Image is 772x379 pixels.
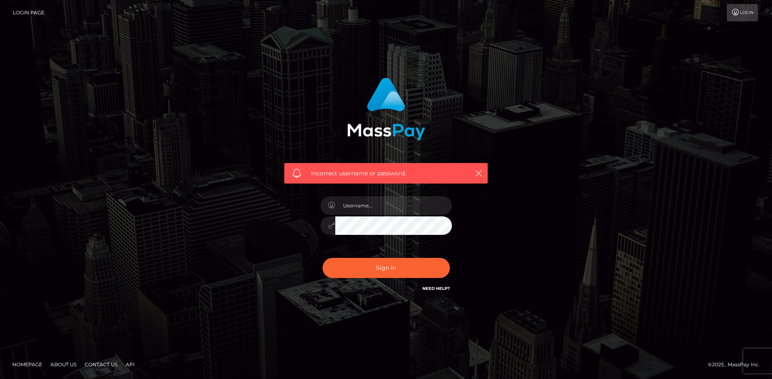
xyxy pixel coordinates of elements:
[727,4,758,21] a: Login
[335,196,452,215] input: Username...
[323,258,450,278] button: Sign in
[9,358,46,371] a: Homepage
[122,358,138,371] a: API
[13,4,44,21] a: Login Page
[47,358,80,371] a: About Us
[422,286,450,291] a: Need Help?
[311,169,461,178] span: Incorrect username or password.
[708,360,766,369] div: © 2025 , MassPay Inc.
[347,78,425,140] img: MassPay Login
[81,358,121,371] a: Contact Us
